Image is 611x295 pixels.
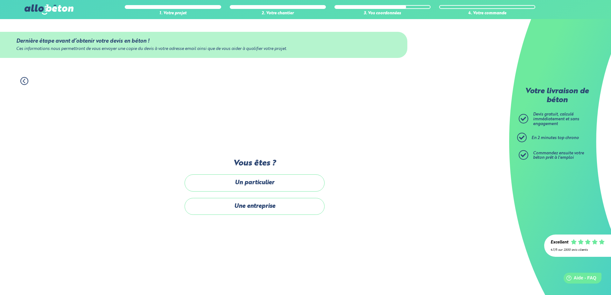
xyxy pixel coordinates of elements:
[16,38,391,44] div: Dernière étape avant d’obtenir votre devis en béton !
[533,151,584,160] span: Commandez ensuite votre béton prêt à l'emploi
[16,47,391,52] div: Ces informations nous permettront de vous envoyer une copie du devis à votre adresse email ainsi ...
[533,112,579,126] span: Devis gratuit, calculé immédiatement et sans engagement
[439,11,535,16] div: 4. Votre commande
[230,11,326,16] div: 2. Votre chantier
[334,11,431,16] div: 3. Vos coordonnées
[551,248,605,252] div: 4.7/5 sur 2300 avis clients
[125,11,221,16] div: 1. Votre projet
[185,198,325,215] label: Une entreprise
[551,240,568,245] div: Excellent
[554,270,604,288] iframe: Help widget launcher
[520,87,593,105] p: Votre livraison de béton
[531,136,579,140] span: En 2 minutes top chrono
[25,4,74,15] img: allobéton
[185,174,325,191] label: Un particulier
[185,159,325,168] label: Vous êtes ?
